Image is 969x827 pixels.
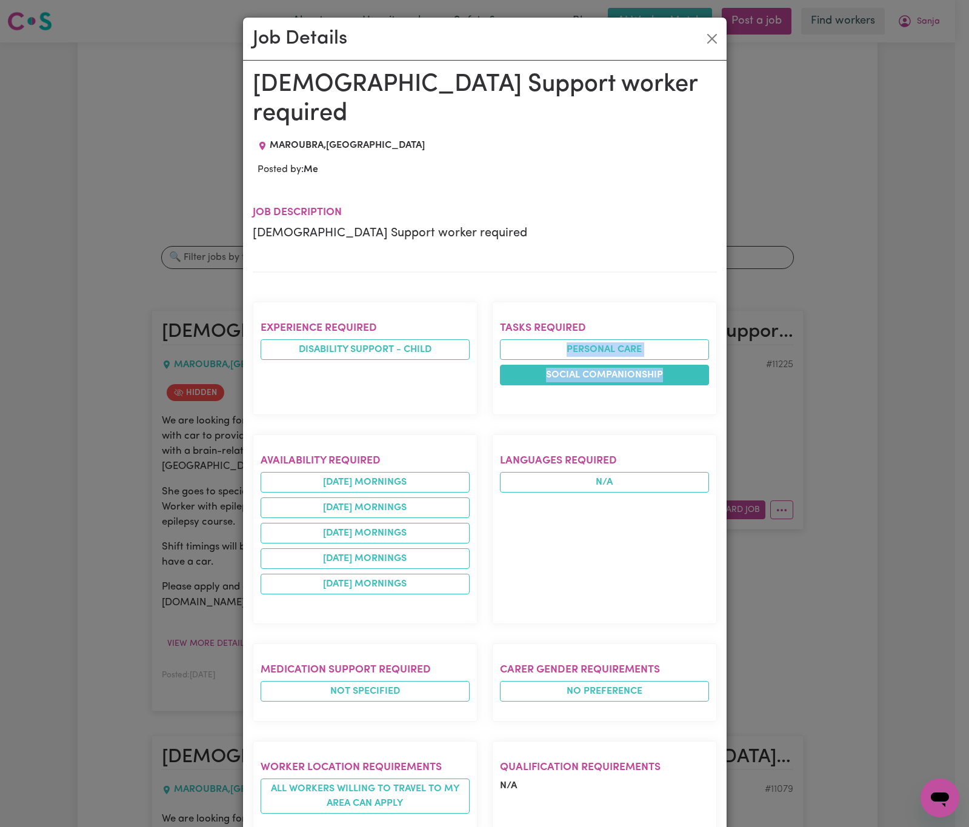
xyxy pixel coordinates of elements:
b: Me [304,165,318,174]
h2: Job Details [253,27,347,50]
h2: Tasks required [500,322,709,334]
h2: Availability required [261,454,470,467]
h2: Qualification requirements [500,761,709,774]
h2: Languages required [500,454,709,467]
li: Personal care [500,339,709,360]
li: [DATE] mornings [261,523,470,543]
h2: Medication Support Required [261,663,470,676]
span: Posted by: [258,165,318,174]
iframe: Button to launch messaging window [921,779,959,817]
h2: Job description [253,206,717,219]
p: [DEMOGRAPHIC_DATA] Support worker required [253,224,717,242]
li: [DATE] mornings [261,497,470,518]
span: MAROUBRA , [GEOGRAPHIC_DATA] [270,141,425,150]
li: Disability support - Child [261,339,470,360]
li: [DATE] mornings [261,472,470,493]
h1: [DEMOGRAPHIC_DATA] Support worker required [253,70,717,128]
span: All workers willing to travel to my area can apply [261,779,470,814]
h2: Carer gender requirements [500,663,709,676]
h2: Worker location requirements [261,761,470,774]
h2: Experience required [261,322,470,334]
div: Job location: MAROUBRA, New South Wales [253,138,430,153]
span: Not specified [261,681,470,702]
span: No preference [500,681,709,702]
li: [DATE] mornings [261,574,470,594]
li: Social companionship [500,365,709,385]
span: N/A [500,472,709,493]
li: [DATE] mornings [261,548,470,569]
span: N/A [500,781,517,791]
button: Close [702,29,722,48]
